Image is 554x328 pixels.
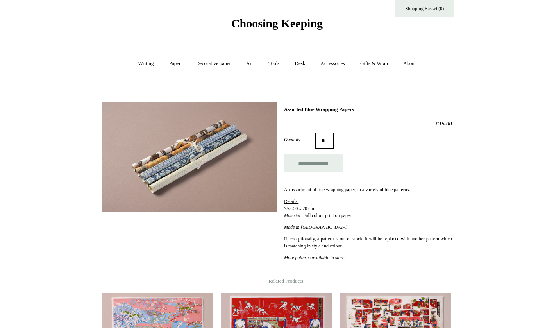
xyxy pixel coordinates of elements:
[284,213,302,218] em: Material:
[82,278,472,284] h4: Related Products
[261,53,287,74] a: Tools
[284,106,452,113] h1: Assorted Blue Wrapping Papers
[396,53,423,74] a: About
[284,255,345,260] em: More patterns available in store.
[284,120,452,127] h2: £15.00
[284,199,298,204] span: Details:
[284,206,293,211] em: Size:
[162,53,188,74] a: Paper
[353,53,395,74] a: Gifts & Wrap
[314,53,352,74] a: Accessories
[231,17,323,30] span: Choosing Keeping
[284,235,452,249] p: If, exceptionally, a pattern is out of stock, it will be replaced with another pattern which is m...
[284,136,315,143] label: Quantity
[288,53,313,74] a: Desk
[284,224,348,230] em: Made in [GEOGRAPHIC_DATA]
[102,102,277,212] img: Assorted Blue Wrapping Papers
[284,186,452,193] p: An assortment of fine wrapping paper, in a variety of blue patterns.
[239,53,260,74] a: Art
[284,198,452,219] p: 50 x 70 cm Full colour print on paper
[131,53,161,74] a: Writing
[189,53,238,74] a: Decorative paper
[231,23,323,29] a: Choosing Keeping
